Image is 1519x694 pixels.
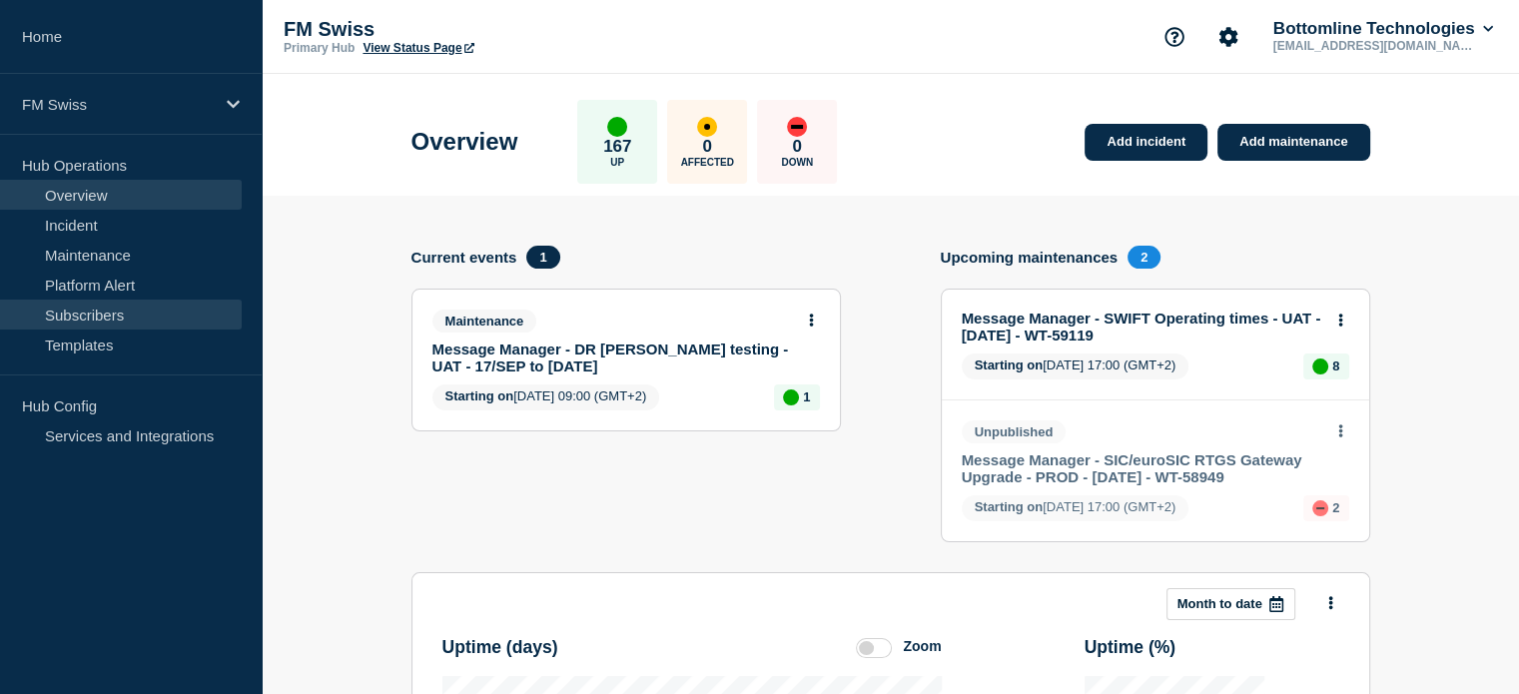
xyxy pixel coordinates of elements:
a: Message Manager - SWIFT Operating times - UAT - [DATE] - WT-59119 [962,310,1322,344]
p: 1 [803,389,810,404]
h1: Overview [411,128,518,156]
p: 8 [1332,358,1339,373]
button: Support [1153,16,1195,58]
span: Starting on [445,388,514,403]
a: Message Manager - SIC/euroSIC RTGS Gateway Upgrade - PROD - [DATE] - WT-58949 [962,451,1322,485]
button: Month to date [1166,588,1295,620]
p: FM Swiss [22,96,214,113]
p: [EMAIL_ADDRESS][DOMAIN_NAME] [1269,39,1477,53]
div: down [787,117,807,137]
h3: Uptime ( days ) [442,637,558,658]
span: [DATE] 17:00 (GMT+2) [962,495,1189,521]
span: 1 [526,246,559,269]
div: up [607,117,627,137]
div: up [1312,358,1328,374]
button: Bottomline Technologies [1269,19,1497,39]
span: Maintenance [432,310,537,333]
a: View Status Page [363,41,473,55]
p: Down [781,157,813,168]
p: Primary Hub [284,41,355,55]
a: Add maintenance [1217,124,1369,161]
h4: Current events [411,249,517,266]
p: 0 [703,137,712,157]
p: Month to date [1177,596,1262,611]
p: 167 [603,137,631,157]
div: Zoom [903,638,941,654]
div: up [783,389,799,405]
span: [DATE] 17:00 (GMT+2) [962,353,1189,379]
h3: Uptime ( % ) [1085,637,1176,658]
div: affected [697,117,717,137]
span: Unpublished [962,420,1067,443]
a: Add incident [1085,124,1207,161]
p: FM Swiss [284,18,683,41]
span: Starting on [975,357,1044,372]
a: Message Manager - DR [PERSON_NAME] testing - UAT - 17/SEP to [DATE] [432,341,793,374]
span: Starting on [975,499,1044,514]
div: down [1312,500,1328,516]
span: [DATE] 09:00 (GMT+2) [432,384,660,410]
p: Up [610,157,624,168]
p: 0 [793,137,802,157]
h4: Upcoming maintenances [941,249,1119,266]
span: 2 [1128,246,1160,269]
p: Affected [681,157,734,168]
button: Account settings [1207,16,1249,58]
p: 2 [1332,500,1339,515]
